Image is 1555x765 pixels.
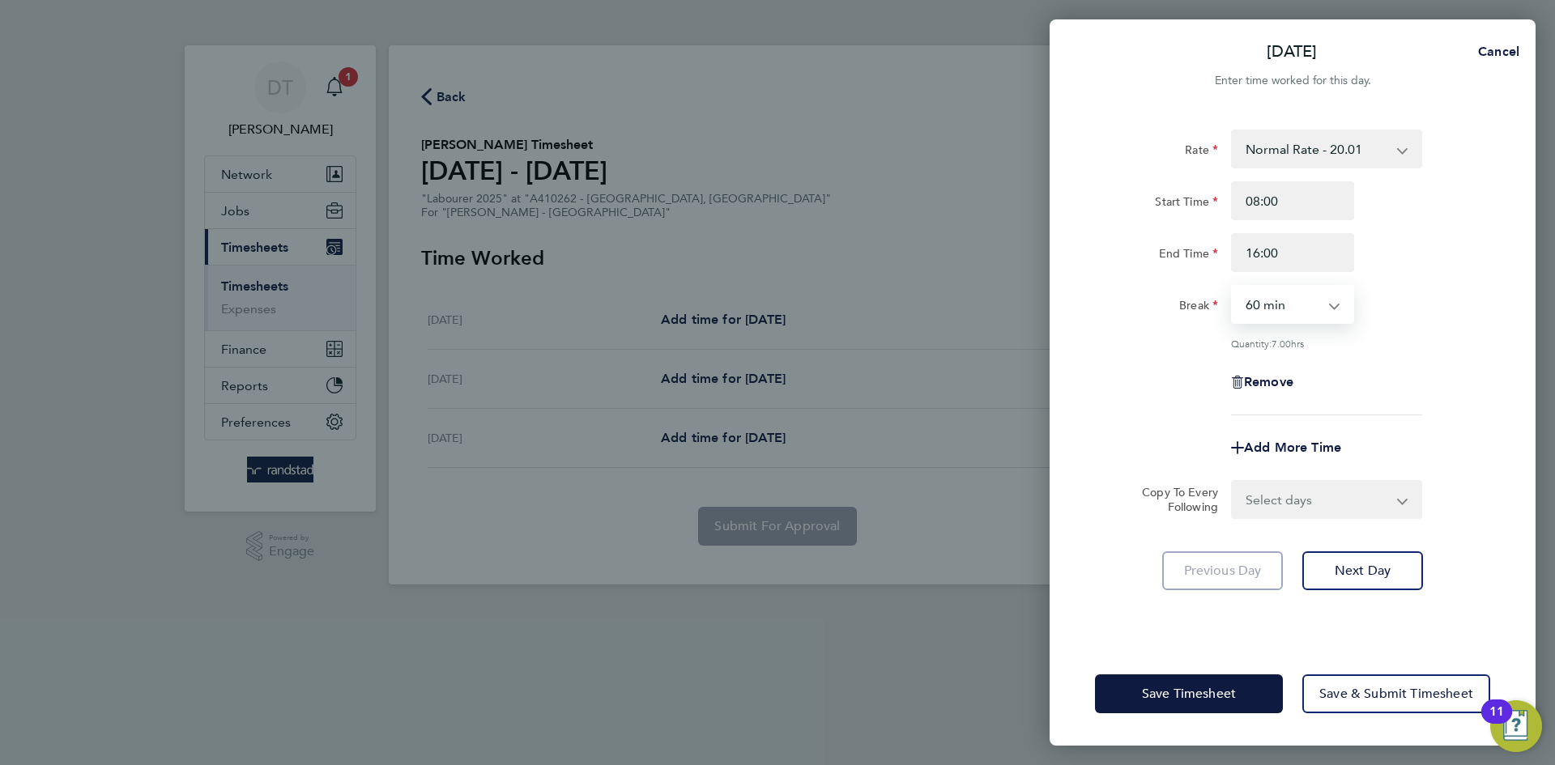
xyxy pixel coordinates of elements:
div: Quantity: hrs [1231,337,1422,350]
span: Save Timesheet [1142,686,1236,702]
span: Add More Time [1244,440,1341,455]
div: 11 [1489,712,1504,733]
label: Break [1179,298,1218,317]
span: 7.00 [1272,337,1291,350]
label: Rate [1185,142,1218,162]
input: E.g. 18:00 [1231,233,1354,272]
button: Cancel [1452,36,1536,68]
label: End Time [1159,246,1218,266]
span: Cancel [1473,44,1519,59]
button: Remove [1231,376,1293,389]
button: Next Day [1302,551,1423,590]
span: Save & Submit Timesheet [1319,686,1473,702]
div: Enter time worked for this day. [1050,71,1536,91]
span: Next Day [1335,563,1391,579]
label: Copy To Every Following [1129,485,1218,514]
p: [DATE] [1267,40,1317,63]
span: Remove [1244,374,1293,389]
button: Add More Time [1231,441,1341,454]
input: E.g. 08:00 [1231,181,1354,220]
button: Save Timesheet [1095,674,1283,713]
button: Save & Submit Timesheet [1302,674,1490,713]
button: Open Resource Center, 11 new notifications [1490,700,1542,752]
label: Start Time [1155,194,1218,214]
